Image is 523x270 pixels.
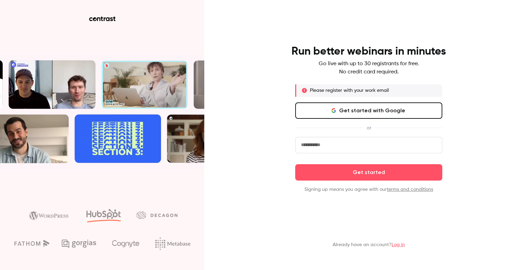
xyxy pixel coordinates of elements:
[392,242,405,247] a: Log in
[333,241,405,248] p: Already have an account?
[387,187,433,192] a: terms and conditions
[295,102,442,119] button: Get started with Google
[295,186,442,193] p: Signing up means you agree with our
[363,124,375,131] span: or
[310,87,389,94] p: Please register with your work email
[291,45,446,58] h4: Run better webinars in minutes
[295,164,442,181] button: Get started
[319,60,419,76] p: Go live with up to 30 registrants for free. No credit card required.
[137,211,177,219] img: decagon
